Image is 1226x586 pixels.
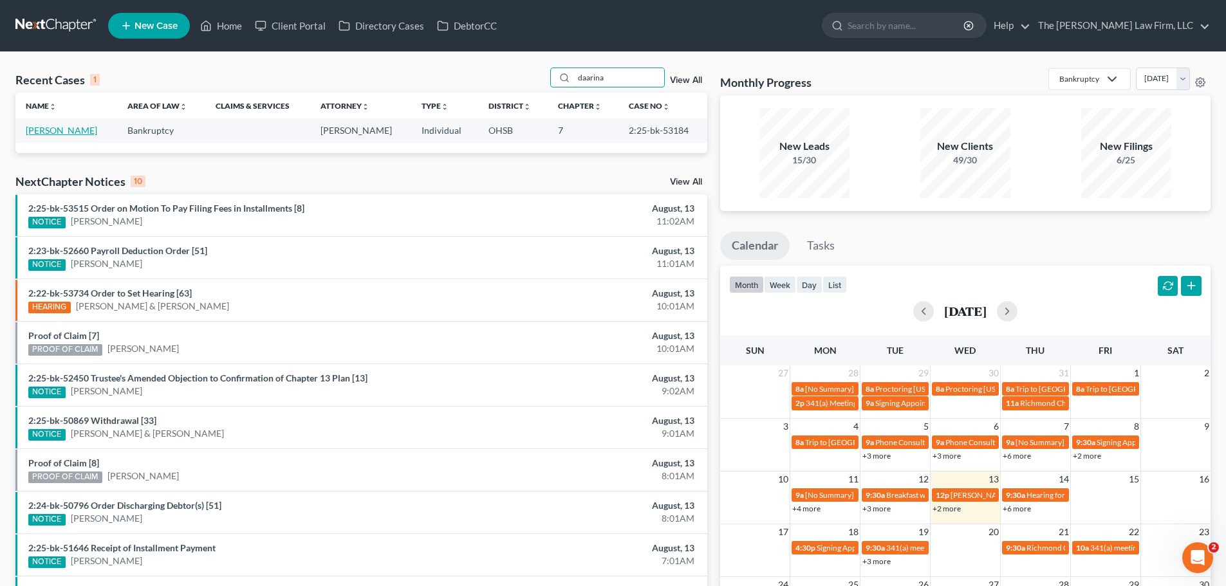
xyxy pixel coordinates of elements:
span: 29 [917,365,930,381]
span: 12 [917,472,930,487]
h3: Monthly Progress [720,75,812,90]
span: Proctoring [US_STATE] Bar Exam [875,384,986,394]
a: 2:25-bk-52450 Trustee's Amended Objection to Confirmation of Chapter 13 Plan [13] [28,372,367,383]
td: 2:25-bk-53184 [618,118,707,142]
span: [No Summary] [805,384,854,394]
a: 2:24-bk-50796 Order Discharging Debtor(s) [51] [28,500,221,511]
span: 8a [795,437,804,447]
div: August, 13 [481,457,694,470]
a: +2 more [1073,451,1101,461]
a: +4 more [792,504,821,513]
span: 23 [1198,524,1211,540]
span: Mon [814,345,837,356]
td: Bankruptcy [117,118,206,142]
a: [PERSON_NAME] & [PERSON_NAME] [76,300,229,313]
div: NOTICE [28,387,66,398]
span: 12p [936,490,949,500]
a: Nameunfold_more [26,101,57,111]
span: Proctoring [US_STATE] Bar Exam [945,384,1056,394]
span: 8a [1076,384,1084,394]
a: Proof of Claim [8] [28,457,99,468]
a: Attorneyunfold_more [320,101,369,111]
a: Client Portal [248,14,332,37]
span: [No Summary] [1016,437,1064,447]
div: 8:01AM [481,470,694,482]
span: Wed [954,345,976,356]
a: [PERSON_NAME] [26,125,97,136]
i: unfold_more [523,103,531,111]
span: 11 [847,472,860,487]
span: 13 [987,472,1000,487]
span: 31 [1057,365,1070,381]
span: Sat [1167,345,1184,356]
a: DebtorCC [431,14,503,37]
td: Individual [411,118,478,142]
div: 9:02AM [481,385,694,398]
span: Fri [1099,345,1112,356]
button: week [764,276,796,293]
span: 9:30a [1076,437,1095,447]
span: 341(a) Meeting for [PERSON_NAME] [806,398,931,408]
a: 2:25-bk-53515 Order on Motion To Pay Filing Fees in Installments [8] [28,203,304,214]
div: August, 13 [481,414,694,427]
iframe: Intercom live chat [1182,542,1213,573]
a: +3 more [862,451,891,461]
a: The [PERSON_NAME] Law Firm, LLC [1032,14,1210,37]
h2: [DATE] [944,304,987,318]
div: 10 [131,176,145,187]
button: list [822,276,847,293]
a: +6 more [1003,451,1031,461]
a: [PERSON_NAME] & [PERSON_NAME] [71,427,224,440]
span: 4 [852,419,860,434]
span: 341(a) meeting for [PERSON_NAME] [886,543,1010,553]
a: [PERSON_NAME] [71,215,142,228]
span: Signing Appointment - [PERSON_NAME] - Chapter 7 [817,543,992,553]
span: 8a [866,384,874,394]
div: 49/30 [920,154,1010,167]
div: August, 13 [481,287,694,300]
span: 10a [1076,543,1089,553]
span: Signing Appointment - [PERSON_NAME] - Chapter 7 [875,398,1050,408]
span: New Case [135,21,178,31]
a: [PERSON_NAME] [71,554,142,567]
span: 9:30a [866,490,885,500]
span: 9a [866,437,874,447]
div: 10:01AM [481,300,694,313]
span: 14 [1057,472,1070,487]
span: 8a [1006,384,1014,394]
div: August, 13 [481,329,694,342]
span: Thu [1026,345,1045,356]
div: August, 13 [481,372,694,385]
div: 11:02AM [481,215,694,228]
span: 9:30a [1006,490,1025,500]
div: New Clients [920,139,1010,154]
a: View All [670,178,702,187]
div: New Leads [759,139,850,154]
a: Chapterunfold_more [558,101,602,111]
td: OHSB [478,118,548,142]
td: [PERSON_NAME] [310,118,412,142]
span: Breakfast with the [PERSON_NAME] Boys [886,490,1026,500]
input: Search by name... [848,14,965,37]
a: Typeunfold_more [422,101,449,111]
span: Phone Consultation - [PERSON_NAME] [875,437,1008,447]
span: 22 [1128,524,1140,540]
span: 4:30p [795,543,815,553]
span: Tue [887,345,904,356]
div: August, 13 [481,244,694,257]
a: Help [987,14,1030,37]
span: Sun [746,345,765,356]
a: Proof of Claim [7] [28,330,99,341]
a: 2:25-bk-50869 Withdrawal [33] [28,415,156,426]
a: View All [670,76,702,85]
span: Richmond Chapter 13 Trustee Interview--[PERSON_NAME] [1020,398,1220,408]
div: 7:01AM [481,554,694,567]
a: +6 more [1003,504,1031,513]
div: August, 13 [481,202,694,215]
i: unfold_more [362,103,369,111]
a: Calendar [720,232,790,260]
a: Districtunfold_more [488,101,531,111]
i: unfold_more [49,103,57,111]
div: NOTICE [28,514,66,526]
span: 19 [917,524,930,540]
